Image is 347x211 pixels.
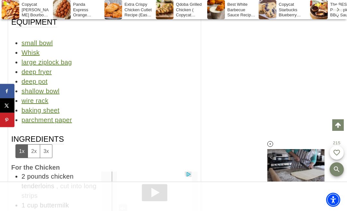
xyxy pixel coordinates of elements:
[27,173,49,180] span: pounds
[22,107,59,114] a: baking sheet
[11,164,60,171] strong: For the Chicken
[22,59,72,66] a: large ziplock bag
[57,182,290,211] iframe: Advertisement
[16,145,28,158] button: Adjust servings by 1x
[22,97,49,104] a: wire rack
[22,173,25,180] span: 2
[22,116,72,123] a: parchment paper
[22,88,59,95] a: shallow bowl
[28,145,40,158] button: Adjust servings by 2x
[22,68,52,75] a: deep fryer
[40,145,52,158] button: Adjust servings by 3x
[233,64,330,144] iframe: Advertisement
[326,193,340,207] div: Accessibility Menu
[22,39,53,46] a: small bowl
[22,78,48,85] a: deep pot
[11,134,64,158] span: Ingredients
[11,17,57,27] span: Equipment
[185,172,191,177] img: OBA_TRANS.png
[22,49,40,56] a: Whisk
